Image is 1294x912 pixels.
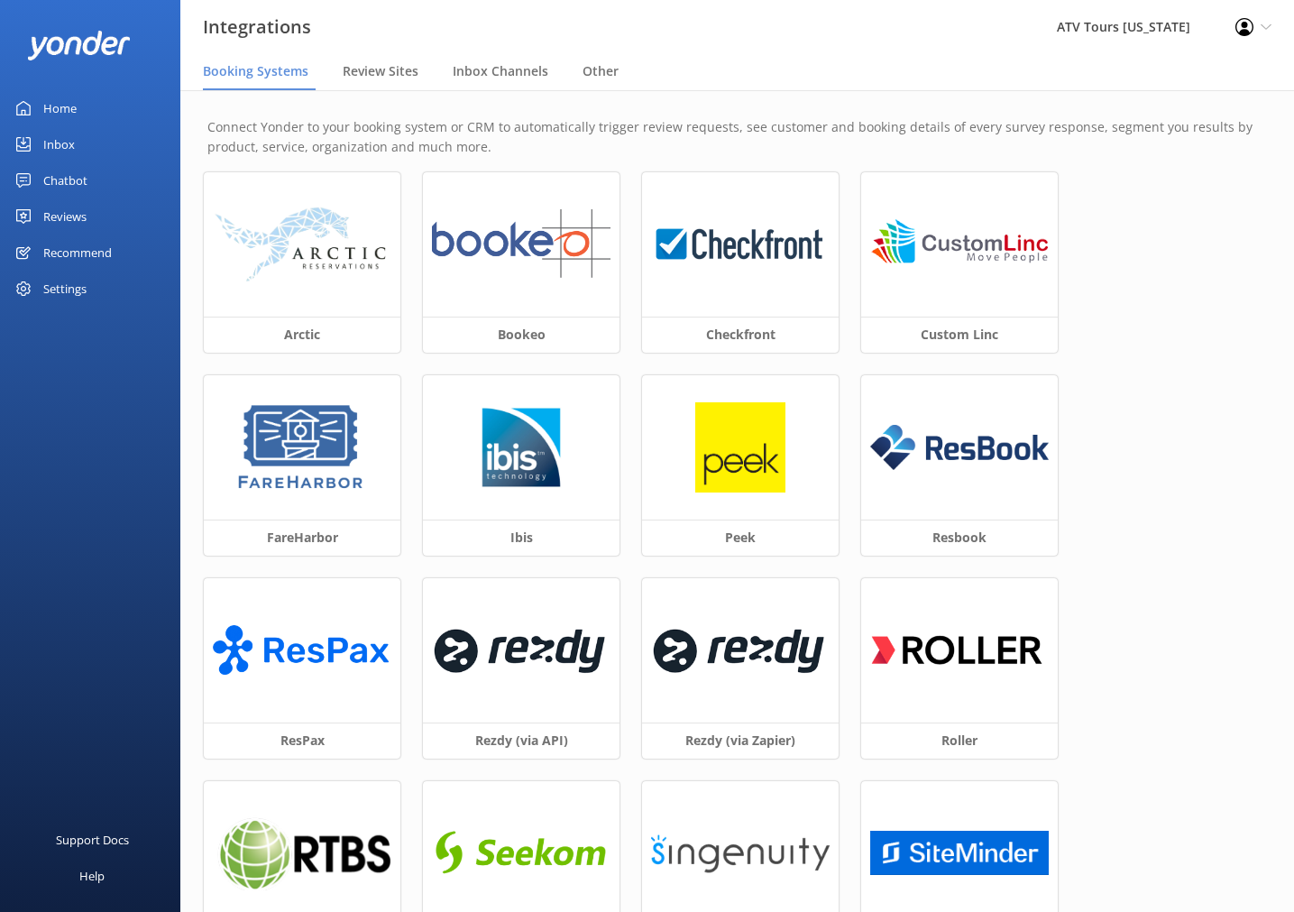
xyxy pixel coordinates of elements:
[213,615,391,685] img: ResPax
[870,831,1049,875] img: 1710292409..png
[234,402,370,493] img: 1629843345..png
[207,117,1267,158] p: Connect Yonder to your booking system or CRM to automatically trigger review requests, see custom...
[583,62,619,80] span: Other
[43,162,87,198] div: Chatbot
[651,612,830,688] img: 1619647509..png
[870,612,1049,688] img: 1616660206..png
[204,520,400,556] h3: FareHarbor
[861,723,1058,759] h3: Roller
[423,317,619,353] h3: Bookeo
[79,858,105,894] div: Help
[43,271,87,307] div: Settings
[476,402,566,493] img: 1629776749..png
[203,62,308,80] span: Booking Systems
[870,425,1049,470] img: resbook_logo.png
[651,833,830,874] img: singenuity_logo.png
[453,62,548,80] span: Inbox Channels
[203,13,311,41] h3: Integrations
[204,317,400,353] h3: Arctic
[43,126,75,162] div: Inbox
[432,209,610,279] img: 1624324865..png
[695,402,785,493] img: peek_logo.png
[213,815,391,891] img: 1624324537..png
[343,62,418,80] span: Review Sites
[423,520,619,556] h3: Ibis
[204,723,400,759] h3: ResPax
[56,822,129,858] div: Support Docs
[870,209,1049,279] img: 1624324618..png
[642,723,839,759] h3: Rezdy (via Zapier)
[861,317,1058,353] h3: Custom Linc
[861,520,1058,556] h3: Resbook
[432,818,610,888] img: 1616638368..png
[432,612,610,688] img: 1624324453..png
[43,198,87,235] div: Reviews
[651,209,830,279] img: 1624323426..png
[213,206,391,283] img: arctic_logo.png
[423,723,619,759] h3: Rezdy (via API)
[642,520,839,556] h3: Peek
[642,317,839,353] h3: Checkfront
[27,31,131,60] img: yonder-white-logo.png
[43,235,112,271] div: Recommend
[43,90,77,126] div: Home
